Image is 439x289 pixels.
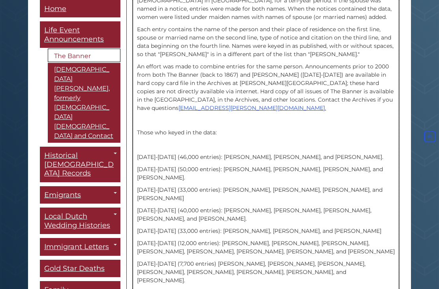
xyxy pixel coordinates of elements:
p: [DATE]-[DATE] (12,000 entries): [PERSON_NAME], [PERSON_NAME], [PERSON_NAME], [PERSON_NAME], [PERS... [137,240,395,256]
p: [DATE]-[DATE] (7,700 entries) [PERSON_NAME], [PERSON_NAME], [PERSON_NAME], [PERSON_NAME], [PERSON... [137,260,395,285]
p: An effort was made to combine entries for the same person. Announcements prior to 2000 from both ... [137,63,395,113]
p: [DATE]-[DATE] (33,000 entries): [PERSON_NAME], [PERSON_NAME], and [PERSON_NAME] [137,227,395,236]
p: [DATE]-[DATE] (33,000 entries): [PERSON_NAME], [PERSON_NAME], [PERSON_NAME], and [PERSON_NAME] [137,186,395,203]
a: Back to Top [422,133,437,140]
p: [DATE]-[DATE] (40,000 entries): [PERSON_NAME], [PERSON_NAME], [PERSON_NAME], [PERSON_NAME], and [... [137,207,395,223]
span: Immigrant Letters [44,243,109,251]
p: Each entry contains the name of the person and their place of residence on the first line, spouse... [137,26,395,59]
span: Emigrants [44,191,81,199]
a: Emigrants [40,186,120,204]
span: Gold Star Deaths [44,264,105,273]
a: [EMAIL_ADDRESS][PERSON_NAME][DOMAIN_NAME]. [178,105,326,112]
p: [DATE]-[DATE] (50,000 entries): [PERSON_NAME], [PERSON_NAME], [PERSON_NAME], and [PERSON_NAME]. [137,166,395,182]
p: Those who keyed in the data: [137,129,395,137]
a: Gold Star Deaths [40,260,120,278]
a: Life Event Announcements [40,22,120,48]
span: Historical [DEMOGRAPHIC_DATA] Records [44,151,114,178]
a: Historical [DEMOGRAPHIC_DATA] Records [40,147,120,183]
span: Home [44,4,66,13]
a: Local Dutch Wedding Histories [40,208,120,234]
a: Immigrant Letters [40,238,120,256]
a: [DEMOGRAPHIC_DATA][PERSON_NAME], formerly [DEMOGRAPHIC_DATA] [DEMOGRAPHIC_DATA] and Contact [48,63,120,143]
p: [DATE]-[DATE] (46,000 entries): [PERSON_NAME], [PERSON_NAME], and [PERSON_NAME]. [137,153,395,162]
a: The Banner [48,49,120,62]
span: Life Event Announcements [44,26,104,44]
span: Local Dutch Wedding Histories [44,212,110,230]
